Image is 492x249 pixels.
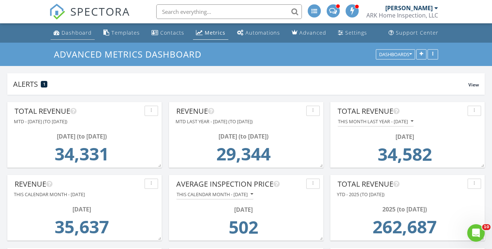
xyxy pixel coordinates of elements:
a: Templates [101,26,143,40]
div: Contacts [160,29,184,36]
div: Templates [111,29,140,36]
div: 2025 (to [DATE]) [340,205,469,214]
img: The Best Home Inspection Software - Spectora [49,4,65,20]
a: Contacts [149,26,187,40]
div: [PERSON_NAME] [385,4,433,12]
div: Settings [345,29,367,36]
div: Revenue [15,179,142,190]
td: 34582.0 [340,141,469,172]
a: Metrics [193,26,228,40]
div: This month last year - [DATE] [338,119,413,124]
td: 29344.0 [178,141,308,171]
div: [DATE] [340,132,469,141]
div: Dashboard [62,29,92,36]
span: 10 [482,224,491,230]
td: 35637.03 [17,214,146,244]
div: Alerts [13,79,468,89]
a: Support Center [386,26,441,40]
button: Dashboards [376,49,415,59]
input: Search everything... [156,4,302,19]
div: Dashboards [379,52,412,57]
a: Automations (Advanced) [234,26,283,40]
div: Support Center [396,29,438,36]
button: This calendar month - [DATE] [176,190,253,199]
td: 34331.03 [17,141,146,171]
span: 1 [43,82,45,87]
div: Total Revenue [15,106,142,117]
a: Dashboard [51,26,95,40]
div: [DATE] [178,205,308,214]
div: This calendar month - [DATE] [177,192,253,197]
a: Advanced Metrics Dashboard [54,48,208,60]
div: Average Inspection Price [176,179,303,190]
div: Advanced [299,29,326,36]
div: Revenue [176,106,303,117]
button: This month last year - [DATE] [338,117,414,127]
a: Settings [335,26,370,40]
span: SPECTORA [70,4,130,19]
a: SPECTORA [49,10,130,25]
div: ARK Home Inspection, LLC [366,12,438,19]
div: [DATE] (to [DATE]) [17,132,146,141]
div: Total Revenue [338,106,465,117]
div: [DATE] [17,205,146,214]
iframe: Intercom live chat [467,224,485,242]
td: 262687.13 [340,214,469,244]
div: Metrics [205,29,225,36]
span: View [468,82,479,88]
a: Advanced [289,26,329,40]
td: 501.93 [178,214,308,245]
div: [DATE] (to [DATE]) [178,132,308,141]
div: Total Revenue [338,179,465,190]
div: Automations [245,29,280,36]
